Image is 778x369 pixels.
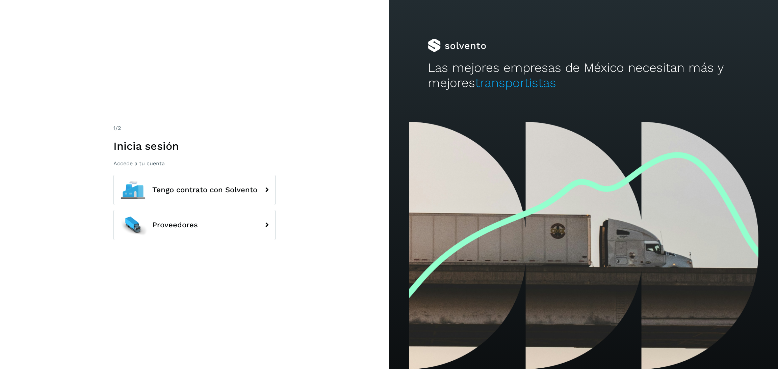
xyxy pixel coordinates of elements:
[113,124,276,132] div: /2
[113,175,276,205] button: Tengo contrato con Solvento
[475,76,556,90] span: transportistas
[113,125,115,131] span: 1
[152,221,198,229] span: Proveedores
[113,210,276,240] button: Proveedores
[113,140,276,152] h1: Inicia sesión
[152,186,257,194] span: Tengo contrato con Solvento
[428,60,739,90] h2: Las mejores empresas de México necesitan más y mejores
[113,160,276,167] p: Accede a tu cuenta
